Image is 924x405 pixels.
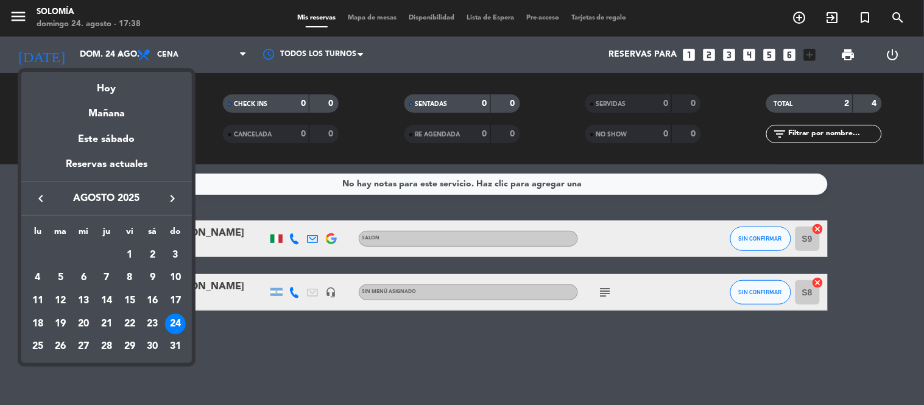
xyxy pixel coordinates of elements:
[164,289,187,312] td: 17 de agosto de 2025
[49,225,72,244] th: martes
[119,336,140,357] div: 29
[95,225,118,244] th: jueves
[118,266,141,289] td: 8 de agosto de 2025
[141,266,164,289] td: 9 de agosto de 2025
[165,336,186,357] div: 31
[141,225,164,244] th: sábado
[21,157,192,181] div: Reservas actuales
[161,191,183,206] button: keyboard_arrow_right
[118,244,141,267] td: 1 de agosto de 2025
[165,191,180,206] i: keyboard_arrow_right
[72,266,95,289] td: 6 de agosto de 2025
[49,289,72,312] td: 12 de agosto de 2025
[95,335,118,358] td: 28 de agosto de 2025
[73,267,94,288] div: 6
[26,312,49,336] td: 18 de agosto de 2025
[73,291,94,311] div: 13
[142,291,163,311] div: 16
[21,97,192,122] div: Mañana
[118,225,141,244] th: viernes
[141,312,164,336] td: 23 de agosto de 2025
[164,312,187,336] td: 24 de agosto de 2025
[165,291,186,311] div: 17
[52,191,161,206] span: agosto 2025
[95,266,118,289] td: 7 de agosto de 2025
[165,245,186,266] div: 3
[72,335,95,358] td: 27 de agosto de 2025
[118,312,141,336] td: 22 de agosto de 2025
[141,289,164,312] td: 16 de agosto de 2025
[72,312,95,336] td: 20 de agosto de 2025
[96,336,117,357] div: 28
[51,291,71,311] div: 12
[21,122,192,157] div: Este sábado
[26,289,49,312] td: 11 de agosto de 2025
[26,244,118,267] td: AGO.
[73,336,94,357] div: 27
[118,289,141,312] td: 15 de agosto de 2025
[164,225,187,244] th: domingo
[27,291,48,311] div: 11
[119,314,140,334] div: 22
[164,266,187,289] td: 10 de agosto de 2025
[96,267,117,288] div: 7
[51,267,71,288] div: 5
[119,267,140,288] div: 8
[51,336,71,357] div: 26
[96,291,117,311] div: 14
[119,245,140,266] div: 1
[165,314,186,334] div: 24
[26,225,49,244] th: lunes
[142,314,163,334] div: 23
[49,312,72,336] td: 19 de agosto de 2025
[141,244,164,267] td: 2 de agosto de 2025
[95,289,118,312] td: 14 de agosto de 2025
[73,314,94,334] div: 20
[164,244,187,267] td: 3 de agosto de 2025
[26,335,49,358] td: 25 de agosto de 2025
[72,225,95,244] th: miércoles
[96,314,117,334] div: 21
[95,312,118,336] td: 21 de agosto de 2025
[27,314,48,334] div: 18
[119,291,140,311] div: 15
[141,335,164,358] td: 30 de agosto de 2025
[30,191,52,206] button: keyboard_arrow_left
[142,336,163,357] div: 30
[142,245,163,266] div: 2
[51,314,71,334] div: 19
[26,266,49,289] td: 4 de agosto de 2025
[142,267,163,288] div: 9
[72,289,95,312] td: 13 de agosto de 2025
[164,335,187,358] td: 31 de agosto de 2025
[49,266,72,289] td: 5 de agosto de 2025
[27,336,48,357] div: 25
[165,267,186,288] div: 10
[118,335,141,358] td: 29 de agosto de 2025
[34,191,48,206] i: keyboard_arrow_left
[27,267,48,288] div: 4
[21,72,192,97] div: Hoy
[49,335,72,358] td: 26 de agosto de 2025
